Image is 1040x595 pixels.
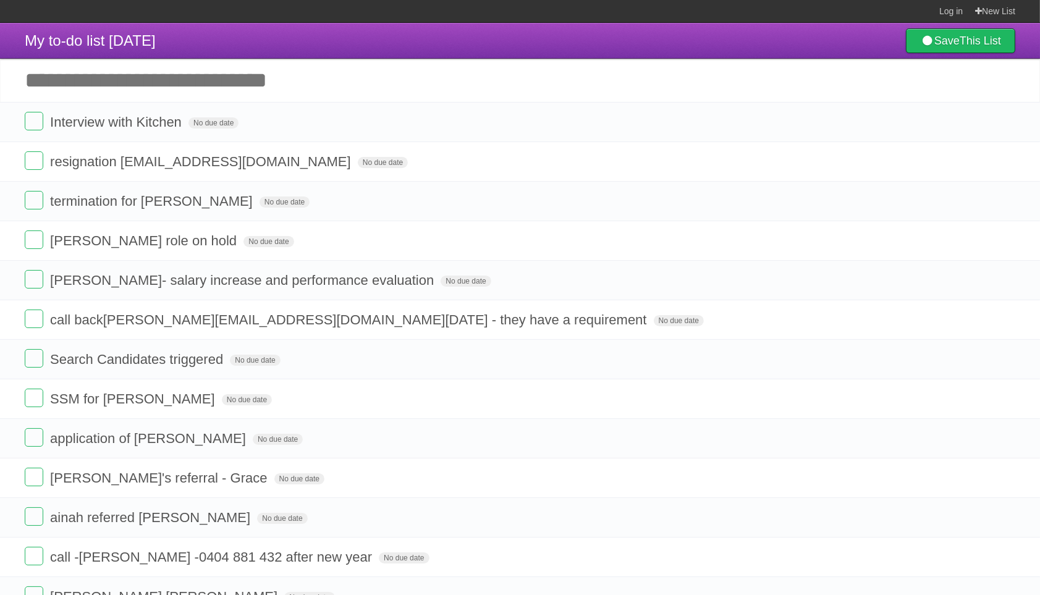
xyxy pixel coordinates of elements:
label: Done [25,270,43,289]
span: No due date [253,434,303,445]
label: Done [25,349,43,368]
label: Star task [940,468,963,488]
span: My to-do list [DATE] [25,32,156,49]
span: No due date [274,473,324,484]
span: No due date [379,552,429,563]
label: Star task [940,112,963,132]
span: resignation [EMAIL_ADDRESS][DOMAIN_NAME] [50,154,354,169]
label: Done [25,468,43,486]
label: Star task [940,547,963,567]
span: No due date [358,157,408,168]
span: No due date [222,394,272,405]
span: SSM for [PERSON_NAME] [50,391,218,407]
span: No due date [441,276,491,287]
label: Star task [940,389,963,409]
label: Done [25,151,43,170]
span: No due date [230,355,280,366]
label: Star task [940,349,963,369]
label: Star task [940,428,963,449]
label: Done [25,507,43,526]
label: Done [25,230,43,249]
span: [PERSON_NAME]- salary increase and performance evaluation [50,272,437,288]
span: No due date [654,315,704,326]
label: Star task [940,230,963,251]
span: Interview with Kitchen [50,114,185,130]
span: termination for [PERSON_NAME] [50,193,256,209]
label: Star task [940,191,963,211]
label: Done [25,112,43,130]
label: Star task [940,310,963,330]
label: Done [25,310,43,328]
label: Star task [940,151,963,172]
span: ainah referred [PERSON_NAME] [50,510,253,525]
span: call back [PERSON_NAME][EMAIL_ADDRESS][DOMAIN_NAME] [DATE] - they have a requirement [50,312,649,327]
span: No due date [188,117,239,129]
b: This List [960,35,1001,47]
span: [PERSON_NAME]'s referral - Grace [50,470,270,486]
span: No due date [260,196,310,208]
span: application of [PERSON_NAME] [50,431,249,446]
span: call -[PERSON_NAME] -0404 881 432 after new year [50,549,375,565]
a: SaveThis List [906,28,1015,53]
span: No due date [257,513,307,524]
span: No due date [243,236,294,247]
label: Star task [940,507,963,528]
label: Done [25,191,43,209]
label: Done [25,389,43,407]
span: [PERSON_NAME] role on hold [50,233,240,248]
label: Star task [940,270,963,290]
label: Done [25,428,43,447]
span: Search Candidates triggered [50,352,226,367]
label: Done [25,547,43,565]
